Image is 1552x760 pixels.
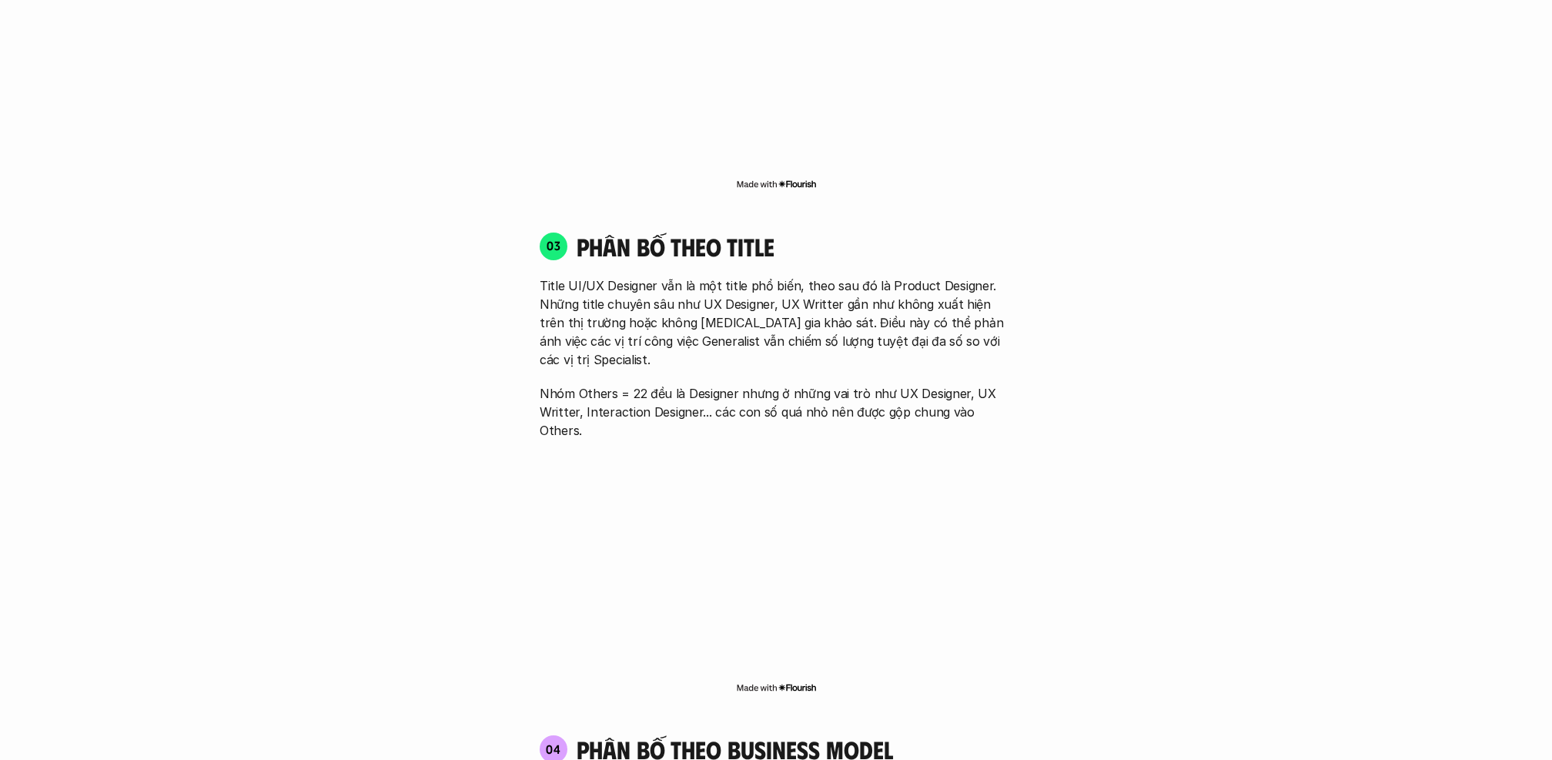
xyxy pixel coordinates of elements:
iframe: Interactive or visual content [526,447,1026,678]
img: Made with Flourish [736,178,817,190]
img: Made with Flourish [736,681,817,694]
p: 03 [547,239,561,252]
h4: phân bố theo title [577,232,1012,261]
p: 04 [546,743,561,755]
p: Title UI/UX Designer vẫn là một title phổ biến, theo sau đó là Product Designer. Những title chuy... [540,276,1012,369]
p: Nhóm Others = 22 đều là Designer nhưng ở những vai trò như UX Designer, UX Writter, Interaction D... [540,384,1012,440]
